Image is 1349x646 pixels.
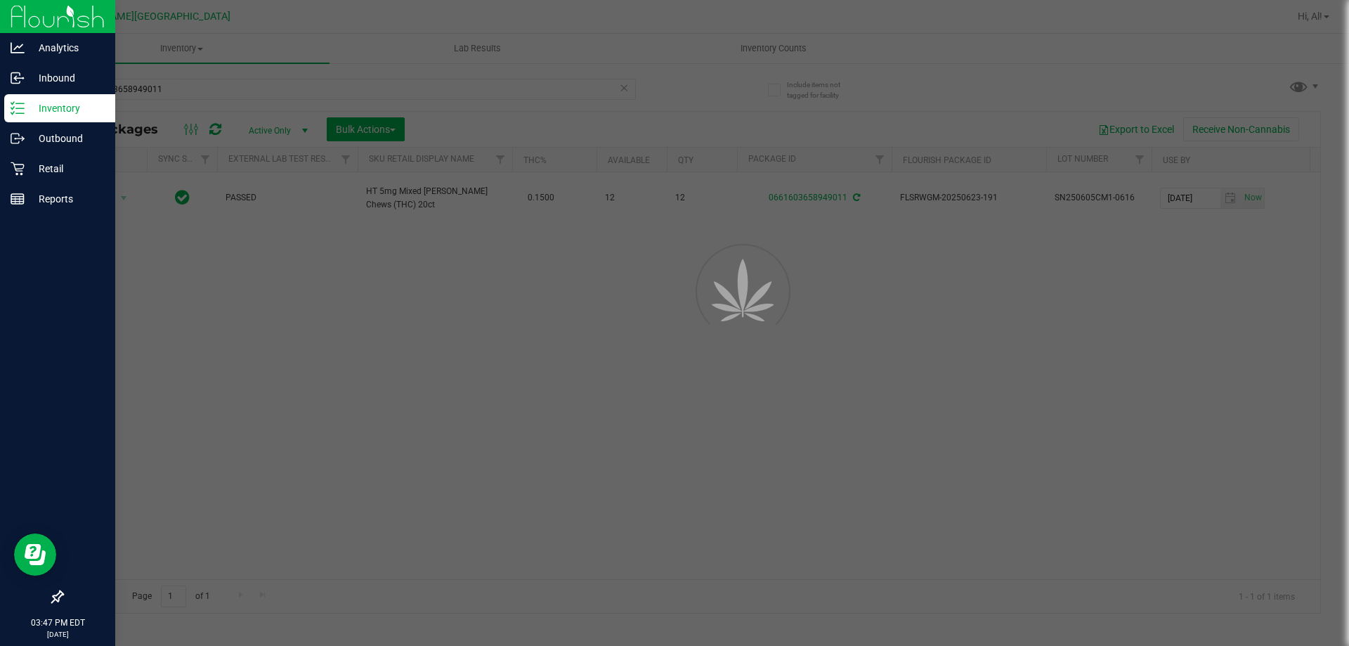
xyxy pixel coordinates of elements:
inline-svg: Retail [11,162,25,176]
iframe: Resource center [14,534,56,576]
p: Inbound [25,70,109,86]
inline-svg: Outbound [11,131,25,146]
inline-svg: Reports [11,192,25,206]
inline-svg: Inbound [11,71,25,85]
p: Inventory [25,100,109,117]
inline-svg: Inventory [11,101,25,115]
p: Reports [25,190,109,207]
p: Retail [25,160,109,177]
p: 03:47 PM EDT [6,616,109,629]
p: [DATE] [6,629,109,640]
inline-svg: Analytics [11,41,25,55]
p: Outbound [25,130,109,147]
p: Analytics [25,39,109,56]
